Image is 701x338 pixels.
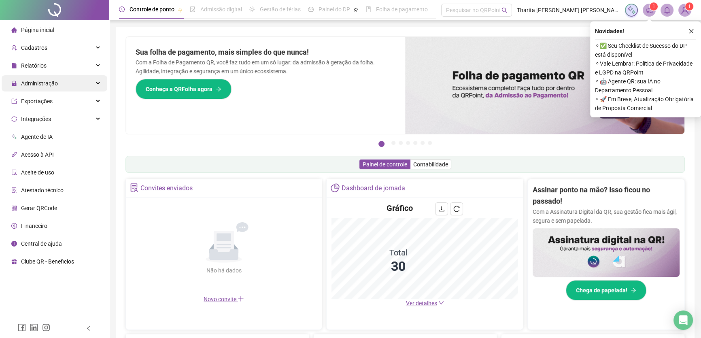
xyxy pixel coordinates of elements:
[406,300,444,306] a: Ver detalhes down
[308,6,314,12] span: dashboard
[86,325,91,331] span: left
[438,206,445,212] span: download
[533,228,680,277] img: banner%2F02c71560-61a6-44d4-94b9-c8ab97240462.png
[11,241,17,247] span: info-circle
[413,161,448,168] span: Contabilidade
[406,141,410,145] button: 4
[688,28,694,34] span: close
[11,223,17,229] span: dollar
[378,141,384,147] button: 1
[365,6,371,12] span: book
[21,169,54,176] span: Aceite de uso
[363,161,407,168] span: Painel de controle
[21,134,53,140] span: Agente de IA
[140,181,193,195] div: Convites enviados
[595,77,696,95] span: ⚬ 🤖 Agente QR: sua IA no Departamento Pessoal
[21,27,54,33] span: Página inicial
[685,2,693,11] sup: Atualize o seu contato no menu Meus Dados
[249,6,255,12] span: sun
[406,300,437,306] span: Ver detalhes
[130,183,138,192] span: solution
[688,4,691,9] span: 1
[399,141,403,145] button: 3
[204,296,244,302] span: Novo convite
[595,27,624,36] span: Novidades !
[21,240,62,247] span: Central de ajuda
[391,141,395,145] button: 2
[21,62,47,69] span: Relatórios
[413,141,417,145] button: 5
[453,206,460,212] span: reload
[21,258,74,265] span: Clube QR - Beneficios
[190,6,195,12] span: file-done
[501,7,508,13] span: search
[119,6,125,12] span: clock-circle
[342,181,405,195] div: Dashboard de jornada
[11,205,17,211] span: qrcode
[595,59,696,77] span: ⚬ Vale Lembrar: Política de Privacidade e LGPD na QRPoint
[11,116,17,122] span: sync
[238,295,244,302] span: plus
[136,79,232,99] button: Conheça a QRFolha agora
[428,141,432,145] button: 7
[438,300,444,306] span: down
[652,4,655,9] span: 1
[650,2,658,11] sup: 1
[533,184,680,207] h2: Assinar ponto na mão? Isso ficou no passado!
[146,85,212,94] span: Conheça a QRFolha agora
[21,116,51,122] span: Integrações
[319,6,350,13] span: Painel do DP
[11,187,17,193] span: solution
[11,81,17,86] span: lock
[136,58,395,76] p: Com a Folha de Pagamento QR, você faz tudo em um só lugar: da admissão à geração da folha. Agilid...
[576,286,627,295] span: Chega de papelada!
[216,86,221,92] span: arrow-right
[21,80,58,87] span: Administração
[595,41,696,59] span: ⚬ ✅ Seu Checklist de Sucesso do DP está disponível
[21,45,47,51] span: Cadastros
[11,152,17,157] span: api
[21,205,57,211] span: Gerar QRCode
[11,27,17,33] span: home
[517,6,620,15] span: Tharita [PERSON_NAME] [PERSON_NAME]
[30,323,38,332] span: linkedin
[387,202,413,214] h4: Gráfico
[136,47,395,58] h2: Sua folha de pagamento, mais simples do que nunca!
[595,95,696,113] span: ⚬ 🚀 Em Breve, Atualização Obrigatória de Proposta Comercial
[11,170,17,175] span: audit
[353,7,358,12] span: pushpin
[18,323,26,332] span: facebook
[11,98,17,104] span: export
[187,266,261,275] div: Não há dados
[260,6,301,13] span: Gestão de férias
[673,310,693,330] div: Open Intercom Messenger
[11,63,17,68] span: file
[405,37,684,134] img: banner%2F8d14a306-6205-4263-8e5b-06e9a85ad873.png
[376,6,428,13] span: Folha de pagamento
[11,259,17,264] span: gift
[663,6,671,14] span: bell
[200,6,242,13] span: Admissão digital
[11,45,17,51] span: user-add
[566,280,646,300] button: Chega de papelada!
[178,7,183,12] span: pushpin
[646,6,653,14] span: notification
[421,141,425,145] button: 6
[21,151,54,158] span: Acesso à API
[631,287,636,293] span: arrow-right
[331,183,339,192] span: pie-chart
[21,98,53,104] span: Exportações
[21,187,64,193] span: Atestado técnico
[533,207,680,225] p: Com a Assinatura Digital da QR, sua gestão fica mais ágil, segura e sem papelada.
[42,323,50,332] span: instagram
[21,223,47,229] span: Financeiro
[627,6,636,15] img: sparkle-icon.fc2bf0ac1784a2077858766a79e2daf3.svg
[679,4,691,16] img: 58223
[130,6,174,13] span: Controle de ponto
